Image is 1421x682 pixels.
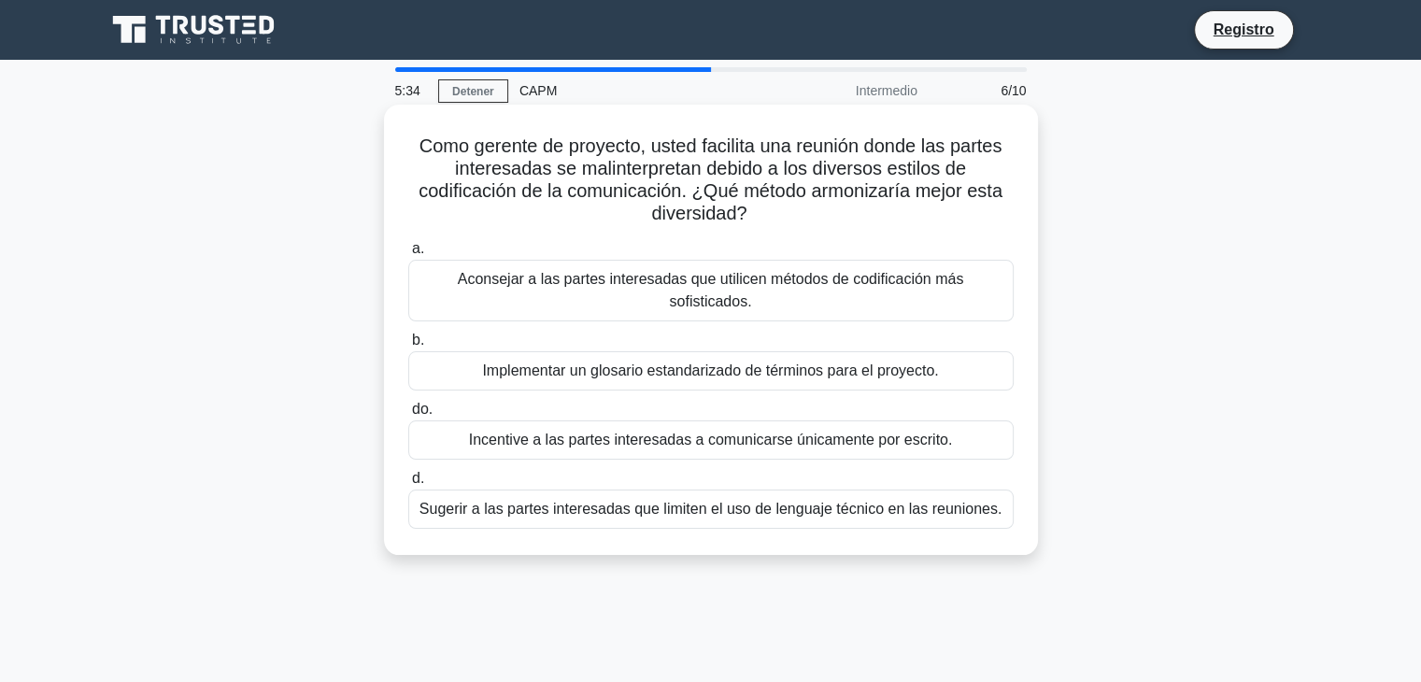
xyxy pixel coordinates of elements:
font: 6/10 [1001,83,1026,98]
font: do. [412,401,433,417]
font: Sugerir a las partes interesadas que limiten el uso de lenguaje técnico en las reuniones. [419,501,1002,517]
font: Aconsejar a las partes interesadas que utilicen métodos de codificación más sofisticados. [458,271,964,309]
font: Como gerente de proyecto, usted facilita una reunión donde las partes interesadas se malinterpret... [419,135,1002,223]
font: CAPM [519,83,557,98]
font: Intermedio [856,83,917,98]
font: Implementar un glosario estandarizado de términos para el proyecto. [482,362,938,378]
font: Detener [452,85,494,98]
font: Incentive a las partes interesadas a comunicarse únicamente por escrito. [469,432,953,448]
a: Registro [1202,18,1286,41]
font: 5:34 [395,83,420,98]
a: Detener [438,79,508,103]
font: d. [412,470,424,486]
font: Registro [1214,21,1274,37]
font: b. [412,332,424,348]
font: a. [412,240,424,256]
